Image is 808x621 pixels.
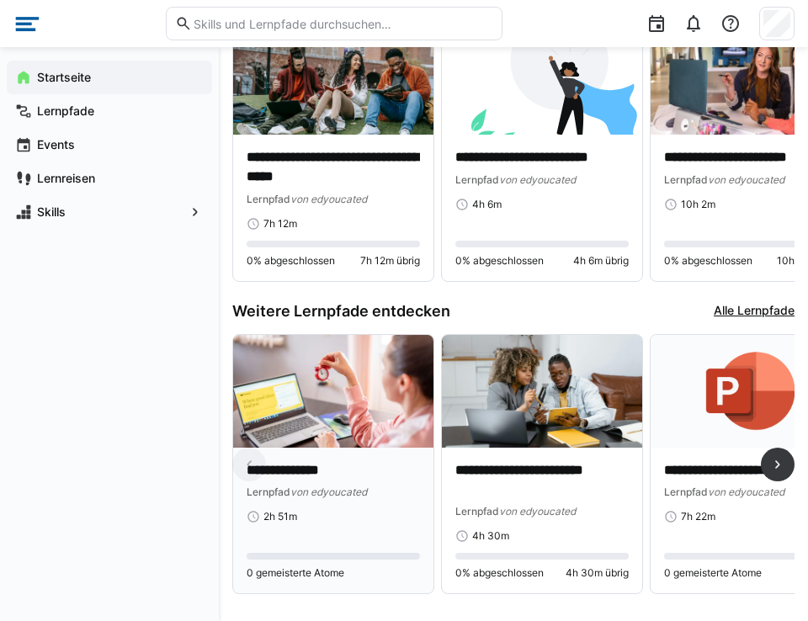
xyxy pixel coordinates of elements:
span: 4h 30m [472,529,509,543]
span: 4h 6m [472,198,502,211]
span: Lernpfad [247,486,290,498]
span: 0 gemeisterte Atome [247,566,344,580]
span: 7h 12m übrig [360,254,420,268]
span: von edyoucated [499,173,576,186]
span: von edyoucated [499,505,576,517]
span: 0 gemeisterte Atome [664,566,762,580]
span: 7h 22m [681,510,715,523]
span: 2h 51m [263,510,297,523]
span: Lernpfad [455,505,499,517]
a: Alle Lernpfade [714,302,795,321]
span: Lernpfad [664,173,708,186]
span: von edyoucated [290,486,367,498]
img: image [442,22,642,135]
h3: Weitere Lernpfade entdecken [232,302,450,321]
img: image [442,335,642,448]
span: Lernpfad [455,173,499,186]
span: 4h 6m übrig [573,254,629,268]
span: 0% abgeschlossen [455,566,544,580]
span: 10h 2m [681,198,715,211]
span: Lernpfad [247,193,290,205]
span: 0% abgeschlossen [455,254,544,268]
span: 7h 12m [263,217,297,231]
img: image [233,22,433,135]
span: von edyoucated [290,193,367,205]
span: 0% abgeschlossen [247,254,335,268]
span: von edyoucated [708,486,784,498]
span: Lernpfad [664,486,708,498]
span: von edyoucated [708,173,784,186]
span: 0% abgeschlossen [664,254,752,268]
span: 4h 30m übrig [566,566,629,580]
img: image [233,335,433,448]
input: Skills und Lernpfade durchsuchen… [192,16,493,31]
